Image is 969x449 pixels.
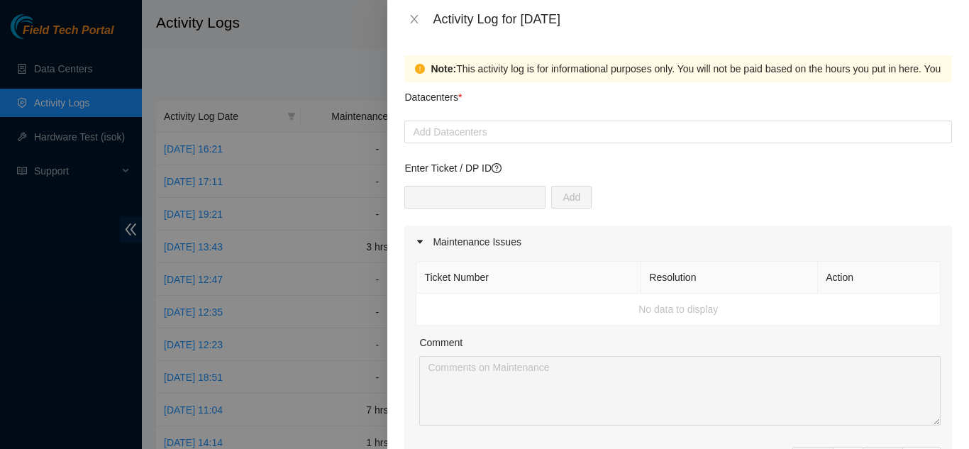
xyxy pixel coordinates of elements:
span: caret-right [416,238,424,246]
p: Enter Ticket / DP ID [404,160,952,176]
span: exclamation-circle [415,64,425,74]
p: Datacenters [404,82,462,105]
td: No data to display [416,294,941,326]
label: Comment [419,335,463,350]
th: Action [818,262,941,294]
th: Ticket Number [416,262,641,294]
textarea: Comment [419,356,941,426]
strong: Note: [431,61,456,77]
th: Resolution [641,262,818,294]
button: Add [551,186,592,209]
span: close [409,13,420,25]
button: Close [404,13,424,26]
div: Activity Log for [DATE] [433,11,952,27]
div: Maintenance Issues [404,226,952,258]
span: question-circle [492,163,502,173]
